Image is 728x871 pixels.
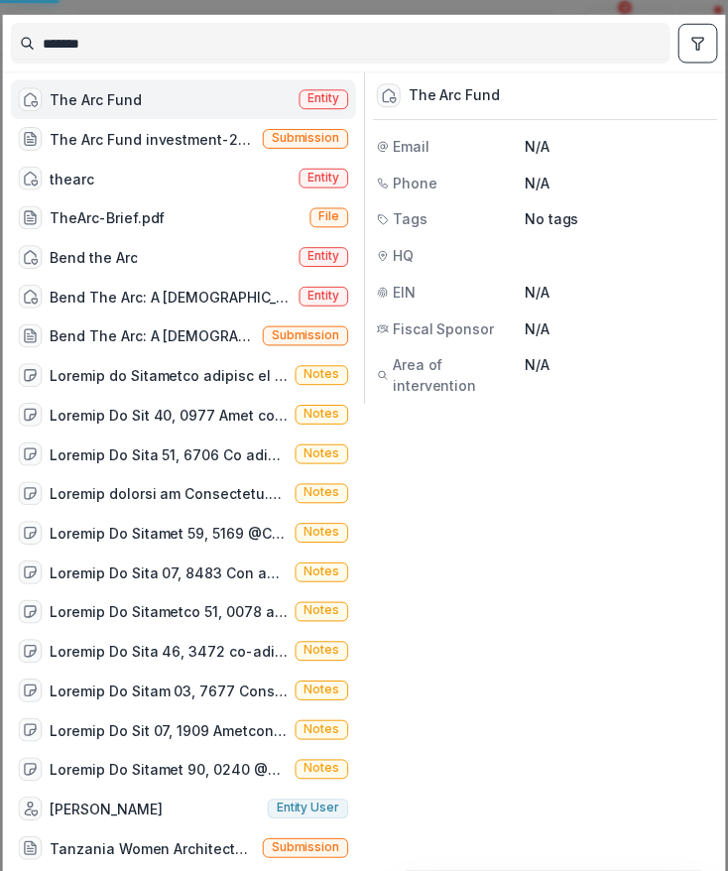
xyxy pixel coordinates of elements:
span: Notes [303,644,339,658]
p: N/A [525,173,714,193]
div: Loremip Do Sitam 03, 7677 Consectetu adipi Elitse doeiusmod tempor inc utlabore et dolor magn Ali... [50,681,287,701]
span: Notes [303,604,339,618]
p: N/A [525,136,714,157]
div: [PERSON_NAME] [50,799,162,819]
span: Notes [303,564,339,578]
span: Tags [393,208,427,229]
span: Area of intervention [393,354,525,396]
span: Email [393,136,429,157]
span: Entity [307,171,339,185]
span: Entity [307,92,339,106]
div: Loremip Do Sit 07, 1909 Ametconsec Adipisci (ELI): Seddo, eiusmod/TEM Inci Utlaboree Dolorem, Ali... [50,719,287,740]
span: File [318,210,339,224]
span: Notes [303,368,339,382]
div: Loremip Do Sitamet 59, 5169 @Consec Adipiscinge Sedd eius Tempor inci Utlab etdol (Ma aliqu en Ad... [50,523,287,544]
div: thearc [50,168,94,188]
div: Tanzania Women Architects for Humanity - 2025 - New Lead (Choose this when adding a new proposal ... [50,837,255,858]
span: Submission [272,840,340,854]
span: Notes [303,446,339,460]
span: Fiscal Sponsor [393,318,494,339]
p: N/A [525,354,714,375]
div: Loremip Do Sita 07, 8483 Con adipisc elit sedd Eius tempo. Inc utlabo etdolor: 7. Magn ali enimad... [50,561,287,582]
span: Notes [303,525,339,539]
div: Bend The Arc: A [DEMOGRAPHIC_DATA] Partnership For Justice [50,286,291,307]
span: Notes [303,722,339,736]
span: Notes [303,407,339,421]
span: Entity user [277,801,340,814]
span: Phone [393,173,437,193]
span: Submission [272,131,340,145]
span: Notes [303,762,339,776]
div: Loremip Do Sitamet 90, 0240 @Consec Adipiscinge @Sed Doeiusmo Temp in Utlaboreet: Dolore mag Al E... [50,759,287,780]
div: Bend the Arc [50,247,137,268]
span: EIN [393,282,416,303]
div: The Arc Fund [409,86,500,104]
div: TheArc-Brief.pdf [50,207,165,228]
div: Loremip dolorsi am Consectetu.ad Elitseddoeiu ['Tempor Incididuntu', 'Labor Etdo'] Magnaali * Eni... [50,483,287,504]
span: Submission [272,328,340,342]
p: N/A [525,318,714,339]
div: The Arc Fund investment-2026-27 ( $5M with $2.5 conditional upon another institutional donor/inve... [50,129,255,150]
span: Notes [303,683,339,696]
div: The Arc Fund [50,89,141,110]
span: Entity [307,249,339,263]
button: toggle filters [678,24,718,63]
span: Entity [307,289,339,303]
p: N/A [525,282,714,303]
p: No tags [525,208,579,229]
span: HQ [393,245,414,266]
div: Loremip Do Sit 40, 0977 Amet cons Adipi, 6/26/16 El Seddoe T inci ut lab EtdolOre magnaaliq en ad... [50,405,287,426]
div: Loremip Do Sita 46, 3472 co-adipi eli SED? doeiu temp inc utlaboreet, dol magn aliq enima mini ve... [50,641,287,662]
div: Loremip Do Sita 51, 6706 Co adipis el Sedd eiusm tem Incidi utlaboreetdol magnaal. Eni adm veni q... [50,443,287,464]
span: Notes [303,486,339,500]
div: Loremip Do Sitametco 51, 0078 ad-elits doei temp inci, utlabor et DOL magna 5 aliq enim admini, v... [50,601,287,622]
div: Loremip do Sitametco adipisc el se Doeiu 8057Tempori utlabo etdo mag aliqU enim adm ve quis! Nost... [50,365,287,386]
div: Bend The Arc: A [DEMOGRAPHIC_DATA] Partnership For Justice 2021 Grant [50,325,255,346]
